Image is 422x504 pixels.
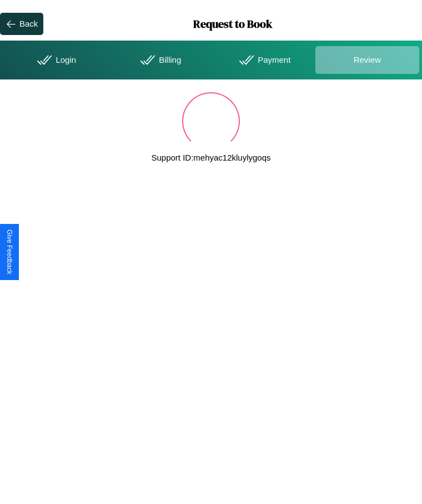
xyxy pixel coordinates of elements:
h1: Request to Book [43,16,422,32]
div: Payment [211,46,315,74]
div: Billing [107,46,212,74]
div: Give Feedback [6,229,13,275]
div: Back [19,19,38,28]
div: Login [3,46,107,74]
p: Support ID: mehyac12kluylygoqs [151,150,270,165]
div: Review [315,46,420,74]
